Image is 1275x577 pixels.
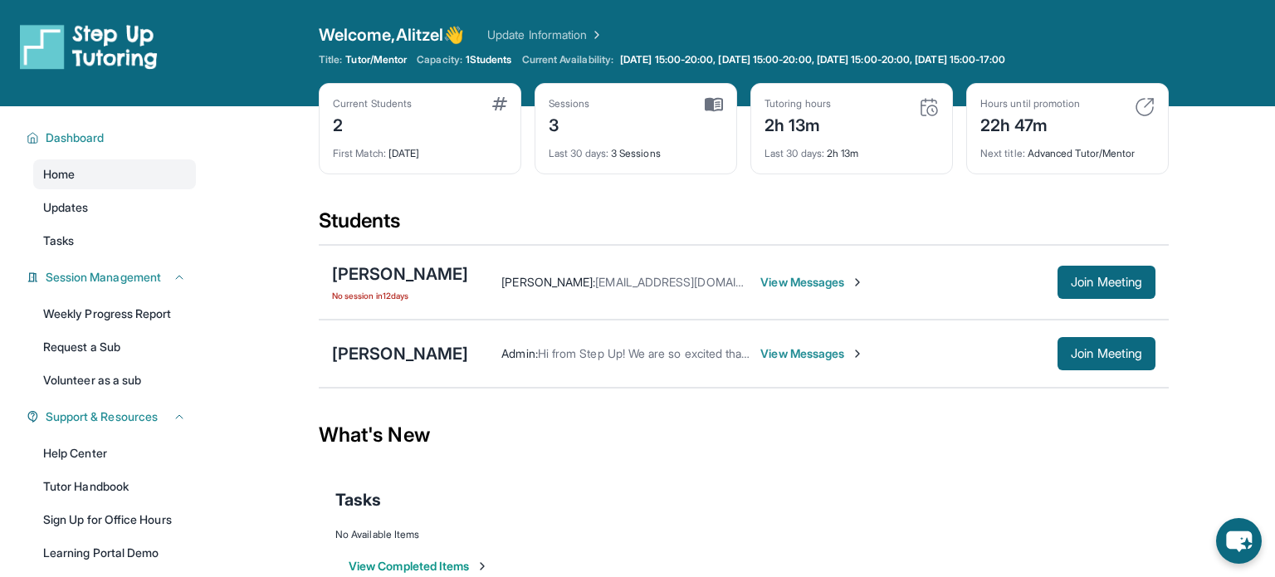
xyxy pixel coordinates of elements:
[522,53,613,66] span: Current Availability:
[33,472,196,501] a: Tutor Handbook
[417,53,462,66] span: Capacity:
[33,538,196,568] a: Learning Portal Demo
[705,97,723,112] img: card
[20,23,158,70] img: logo
[501,275,595,289] span: [PERSON_NAME] :
[33,365,196,395] a: Volunteer as a sub
[46,269,161,286] span: Session Management
[46,408,158,425] span: Support & Resources
[1058,266,1155,299] button: Join Meeting
[980,97,1080,110] div: Hours until promotion
[332,342,468,365] div: [PERSON_NAME]
[595,275,784,289] span: [EMAIL_ADDRESS][DOMAIN_NAME]
[587,27,603,43] img: Chevron Right
[765,137,939,160] div: 2h 13m
[33,299,196,329] a: Weekly Progress Report
[765,97,831,110] div: Tutoring hours
[33,332,196,362] a: Request a Sub
[492,97,507,110] img: card
[919,97,939,117] img: card
[1216,518,1262,564] button: chat-button
[980,110,1080,137] div: 22h 47m
[851,276,864,289] img: Chevron-Right
[549,137,723,160] div: 3 Sessions
[549,97,590,110] div: Sessions
[43,166,75,183] span: Home
[332,262,468,286] div: [PERSON_NAME]
[43,232,74,249] span: Tasks
[333,97,412,110] div: Current Students
[620,53,1005,66] span: [DATE] 15:00-20:00, [DATE] 15:00-20:00, [DATE] 15:00-20:00, [DATE] 15:00-17:00
[333,110,412,137] div: 2
[335,488,381,511] span: Tasks
[760,274,864,291] span: View Messages
[33,159,196,189] a: Home
[980,147,1025,159] span: Next title :
[549,147,608,159] span: Last 30 days :
[1058,337,1155,370] button: Join Meeting
[46,130,105,146] span: Dashboard
[33,505,196,535] a: Sign Up for Office Hours
[1135,97,1155,117] img: card
[33,226,196,256] a: Tasks
[39,269,186,286] button: Session Management
[466,53,512,66] span: 1 Students
[549,110,590,137] div: 3
[765,110,831,137] div: 2h 13m
[980,137,1155,160] div: Advanced Tutor/Mentor
[333,137,507,160] div: [DATE]
[319,399,1169,472] div: What's New
[851,347,864,360] img: Chevron-Right
[39,408,186,425] button: Support & Resources
[345,53,407,66] span: Tutor/Mentor
[335,528,1152,541] div: No Available Items
[333,147,386,159] span: First Match :
[39,130,186,146] button: Dashboard
[319,23,464,46] span: Welcome, Alitzel 👋
[1071,277,1142,287] span: Join Meeting
[33,193,196,222] a: Updates
[501,346,537,360] span: Admin :
[1071,349,1142,359] span: Join Meeting
[319,53,342,66] span: Title:
[33,438,196,468] a: Help Center
[319,208,1169,244] div: Students
[765,147,824,159] span: Last 30 days :
[332,289,468,302] span: No session in 12 days
[760,345,864,362] span: View Messages
[487,27,603,43] a: Update Information
[617,53,1009,66] a: [DATE] 15:00-20:00, [DATE] 15:00-20:00, [DATE] 15:00-20:00, [DATE] 15:00-17:00
[43,199,89,216] span: Updates
[349,558,489,575] button: View Completed Items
